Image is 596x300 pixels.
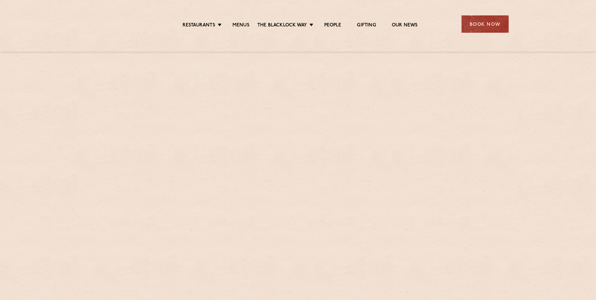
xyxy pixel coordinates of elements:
[183,22,215,29] a: Restaurants
[392,22,418,29] a: Our News
[324,22,341,29] a: People
[462,15,509,33] div: Book Now
[88,6,142,42] img: svg%3E
[257,22,307,29] a: The Blacklock Way
[357,22,376,29] a: Gifting
[232,22,249,29] a: Menus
